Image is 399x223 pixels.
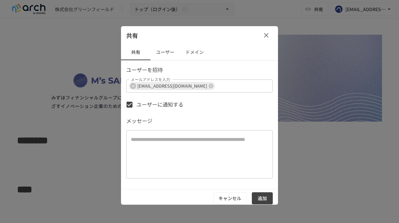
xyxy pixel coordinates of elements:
span: [EMAIL_ADDRESS][DOMAIN_NAME] [135,82,210,90]
button: 追加 [252,192,273,204]
button: ユーザー [150,44,180,60]
button: キャンセル [213,192,247,204]
div: W [130,83,136,89]
span: ユーザーに通知する [136,100,183,109]
div: 共有 [121,26,278,44]
div: W[EMAIL_ADDRESS][DOMAIN_NAME] [129,82,215,90]
p: ユーザーを招待 [126,66,273,74]
button: ドメイン [180,44,209,60]
p: メッセージ [126,117,273,125]
button: 共有 [121,44,150,60]
label: メールアドレスを入力 [131,77,170,82]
